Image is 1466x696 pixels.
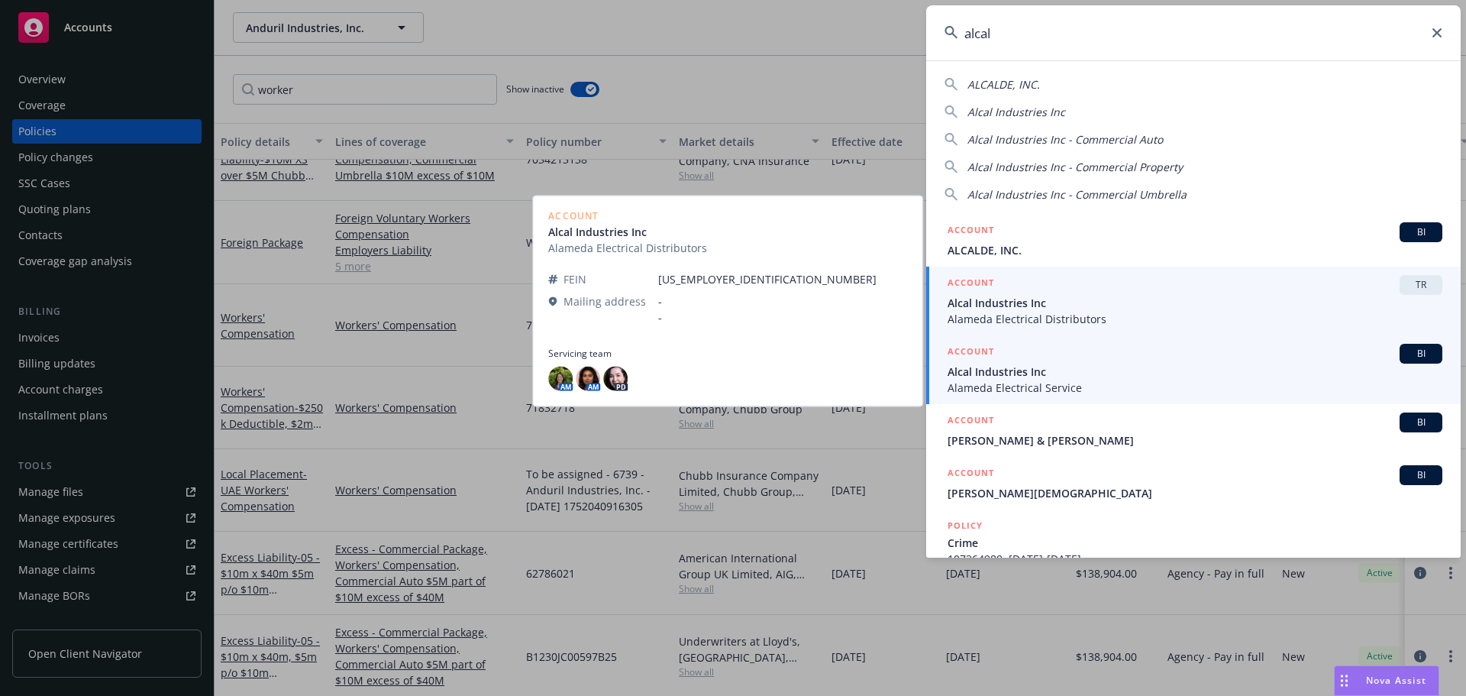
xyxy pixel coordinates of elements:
[926,267,1461,335] a: ACCOUNTTRAlcal Industries IncAlameda Electrical Distributors
[1406,225,1436,239] span: BI
[926,335,1461,404] a: ACCOUNTBIAlcal Industries IncAlameda Electrical Service
[1334,665,1439,696] button: Nova Assist
[967,187,1187,202] span: Alcal Industries Inc - Commercial Umbrella
[948,364,1442,380] span: Alcal Industries Inc
[948,465,994,484] h5: ACCOUNT
[1406,468,1436,482] span: BI
[948,344,994,362] h5: ACCOUNT
[1406,416,1436,429] span: BI
[967,77,1040,92] span: ALCALDE, INC.
[948,275,994,293] h5: ACCOUNT
[926,5,1461,60] input: Search...
[926,404,1461,457] a: ACCOUNTBI[PERSON_NAME] & [PERSON_NAME]
[1335,666,1354,695] div: Drag to move
[1406,347,1436,361] span: BI
[948,551,1442,567] span: 107364989, [DATE]-[DATE]
[1406,278,1436,292] span: TR
[926,457,1461,510] a: ACCOUNTBI[PERSON_NAME][DEMOGRAPHIC_DATA]
[948,380,1442,396] span: Alameda Electrical Service
[926,510,1461,575] a: POLICYCrime107364989, [DATE]-[DATE]
[948,295,1442,311] span: Alcal Industries Inc
[948,413,994,431] h5: ACCOUNT
[967,132,1163,147] span: Alcal Industries Inc - Commercial Auto
[948,518,983,533] h5: POLICY
[948,535,1442,551] span: Crime
[948,311,1442,327] span: Alameda Electrical Distributors
[1366,674,1426,687] span: Nova Assist
[948,485,1442,501] span: [PERSON_NAME][DEMOGRAPHIC_DATA]
[948,242,1442,258] span: ALCALDE, INC.
[967,105,1065,119] span: Alcal Industries Inc
[948,432,1442,448] span: [PERSON_NAME] & [PERSON_NAME]
[926,214,1461,267] a: ACCOUNTBIALCALDE, INC.
[967,160,1183,174] span: Alcal Industries Inc - Commercial Property
[948,222,994,241] h5: ACCOUNT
